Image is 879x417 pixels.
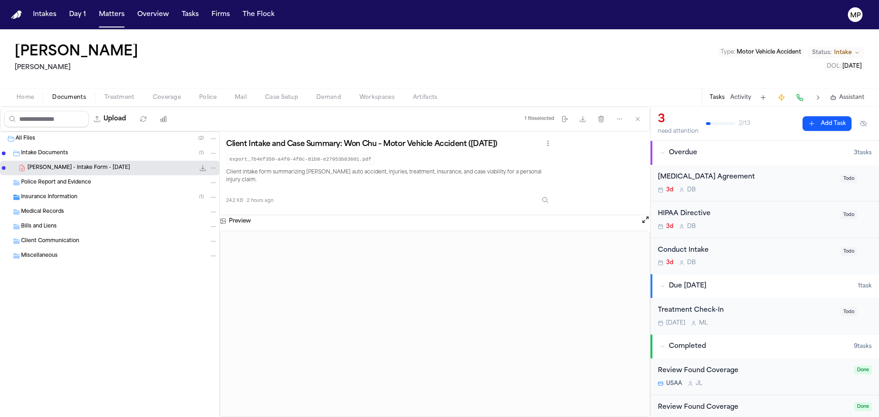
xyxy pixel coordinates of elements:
[11,11,22,19] a: Home
[226,168,553,185] p: Client intake form summarizing [PERSON_NAME] auto accident, injuries, treatment, insurance, and c...
[226,140,497,149] h3: Client Intake and Case Summary: Won Chu – Motor Vehicle Accident ([DATE])
[841,247,857,256] span: Todo
[21,179,91,187] span: Police Report and Evidence
[21,208,64,216] span: Medical Records
[21,150,68,157] span: Intake Documents
[104,94,135,101] span: Treatment
[199,195,204,200] span: ( 1 )
[854,402,872,411] span: Done
[803,116,852,131] button: Add Task
[641,215,650,224] button: Open preview
[651,335,879,358] button: Completed9tasks
[198,136,204,141] span: ( 2 )
[710,94,725,101] button: Tasks
[65,6,90,23] button: Day 1
[316,94,341,101] span: Demand
[827,64,841,69] span: DOL :
[687,223,696,230] span: D B
[239,6,278,23] a: The Flock
[839,94,864,101] span: Assistant
[21,252,58,260] span: Miscellaneous
[718,48,804,57] button: Edit Type: Motor Vehicle Accident
[666,223,673,230] span: 3d
[687,259,696,266] span: D B
[651,201,879,238] div: Open task: HIPAA Directive
[525,116,554,122] div: 1 file selected
[658,402,849,413] div: Review Found Coverage
[16,135,35,143] span: All Files
[730,94,751,101] button: Activity
[651,274,879,298] button: Due [DATE]1task
[95,6,128,23] button: Matters
[21,223,57,231] span: Bills and Liens
[834,49,852,56] span: Intake
[824,62,864,71] button: Edit DOL: 2025-08-03
[208,6,233,23] button: Firms
[858,282,872,290] span: 1 task
[854,366,872,374] span: Done
[687,186,696,194] span: D B
[721,49,735,55] span: Type :
[855,116,872,131] button: Hide completed tasks (⌘⇧H)
[842,64,862,69] span: [DATE]
[178,6,202,23] button: Tasks
[21,238,79,245] span: Client Communication
[658,112,699,127] div: 3
[11,11,22,19] img: Finch Logo
[27,164,130,172] span: [PERSON_NAME] - Intake Form - [DATE]
[4,111,89,127] input: Search files
[199,94,217,101] span: Police
[658,366,849,376] div: Review Found Coverage
[757,91,770,104] button: Add Task
[841,174,857,183] span: Todo
[247,197,273,204] span: 2 hours ago
[841,211,857,219] span: Todo
[669,342,706,351] span: Completed
[669,282,706,291] span: Due [DATE]
[651,298,879,334] div: Open task: Treatment Check-In
[265,94,298,101] span: Case Setup
[21,194,77,201] span: Insurance Information
[830,94,864,101] button: Assistant
[696,380,702,387] span: J L
[199,151,204,156] span: ( 1 )
[699,320,708,327] span: M L
[220,231,650,417] iframe: W. Chu - Intake Form - 8.15.25
[739,120,750,127] span: 2 / 13
[854,343,872,350] span: 9 task s
[641,215,650,227] button: Open preview
[15,44,138,60] h1: [PERSON_NAME]
[666,320,685,327] span: [DATE]
[808,47,864,58] button: Change status from Intake
[134,6,173,23] a: Overview
[658,245,835,256] div: Conduct Intake
[651,358,879,395] div: Open task: Review Found Coverage
[52,94,86,101] span: Documents
[669,148,697,157] span: Overdue
[854,149,872,157] span: 3 task s
[29,6,60,23] button: Intakes
[89,111,131,127] button: Upload
[737,49,801,55] span: Motor Vehicle Accident
[15,62,142,73] h2: [PERSON_NAME]
[226,154,374,165] code: export_7b4ef350-a4f0-4f0c-81b8-e27953b83601.pdf
[658,305,835,316] div: Treatment Check-In
[658,209,835,219] div: HIPAA Directive
[666,259,673,266] span: 3d
[658,172,835,183] div: [MEDICAL_DATA] Agreement
[537,192,553,208] button: Inspect
[666,380,682,387] span: USAA
[153,94,181,101] span: Coverage
[198,163,207,173] button: Download W. Chu - Intake Form - 8.15.25
[775,91,788,104] button: Create Immediate Task
[16,94,34,101] span: Home
[651,165,879,201] div: Open task: Retainer Agreement
[666,186,673,194] span: 3d
[413,94,438,101] span: Artifacts
[229,217,251,225] h3: Preview
[235,94,247,101] span: Mail
[359,94,395,101] span: Workspaces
